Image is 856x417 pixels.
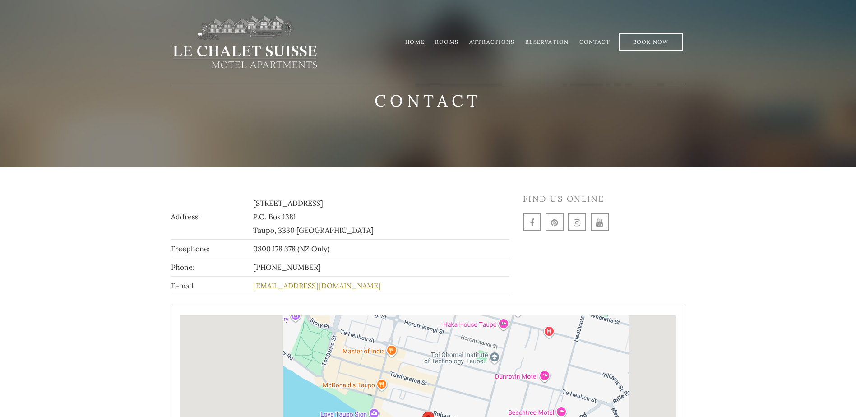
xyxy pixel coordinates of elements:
td: Freephone: [171,240,251,258]
td: Phone: [171,258,251,277]
td: [PHONE_NUMBER] [251,258,509,277]
td: [STREET_ADDRESS] P.O. Box 1381 Taupo, 3330 [GEOGRAPHIC_DATA] [251,194,509,240]
a: Reservation [525,38,569,45]
td: Address: [171,194,251,240]
h4: Find us online [523,194,685,204]
td: 0800 178 378 (NZ Only) [251,240,509,258]
a: Home [405,38,424,45]
a: Rooms [435,38,458,45]
td: E-mail: [171,277,251,295]
a: [EMAIL_ADDRESS][DOMAIN_NAME] [253,281,381,290]
a: Attractions [469,38,514,45]
a: Contact [579,38,610,45]
img: lechaletsuisse [171,15,319,69]
a: Book Now [619,33,683,51]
